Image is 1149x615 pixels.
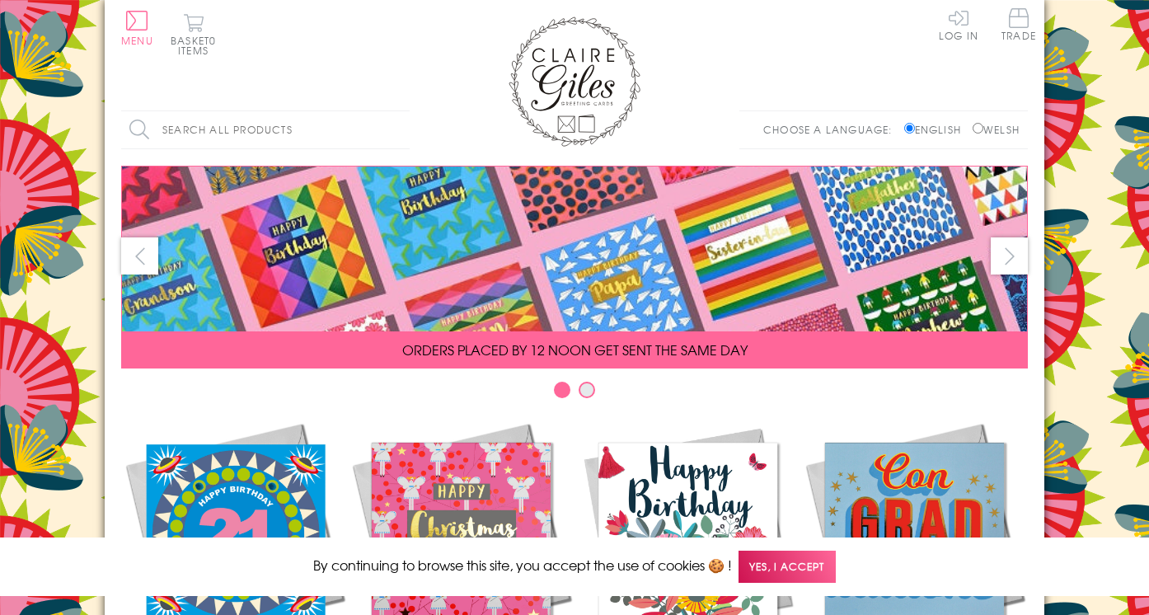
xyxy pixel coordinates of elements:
[904,122,969,137] label: English
[121,111,410,148] input: Search all products
[121,33,153,48] span: Menu
[121,381,1028,406] div: Carousel Pagination
[393,111,410,148] input: Search
[178,33,216,58] span: 0 items
[939,8,978,40] a: Log In
[904,123,915,134] input: English
[121,237,158,275] button: prev
[509,16,640,147] img: Claire Giles Greetings Cards
[763,122,901,137] p: Choose a language:
[1001,8,1036,40] span: Trade
[121,11,153,45] button: Menu
[1001,8,1036,44] a: Trade
[973,122,1020,137] label: Welsh
[579,382,595,398] button: Carousel Page 2
[171,13,216,55] button: Basket0 items
[991,237,1028,275] button: next
[554,382,570,398] button: Carousel Page 1 (Current Slide)
[973,123,983,134] input: Welsh
[739,551,836,583] span: Yes, I accept
[402,340,748,359] span: ORDERS PLACED BY 12 NOON GET SENT THE SAME DAY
